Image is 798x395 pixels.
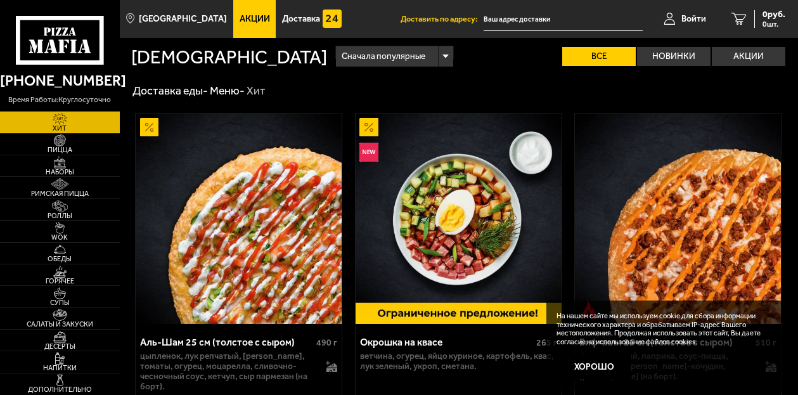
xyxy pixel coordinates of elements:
[637,47,711,66] label: Новинки
[139,15,227,23] span: [GEOGRAPHIC_DATA]
[360,337,533,349] div: Окрошка на квасе
[575,113,781,323] a: Острое блюдоБиф чили 25 см (толстое с сыром)
[323,10,342,29] img: 15daf4d41897b9f0e9f617042186c801.svg
[132,84,208,97] a: Доставка еды-
[140,118,159,137] img: Акционный
[763,20,785,28] span: 0 шт.
[562,47,636,66] label: Все
[131,48,327,67] h1: [DEMOGRAPHIC_DATA]
[484,8,643,31] input: Ваш адрес доставки
[356,113,562,323] a: АкционныйНовинкаОкрошка на квасе
[359,118,378,137] img: Акционный
[681,15,706,23] span: Войти
[140,337,313,349] div: Аль-Шам 25 см (толстое с сыром)
[360,351,557,371] p: ветчина, огурец, яйцо куриное, картофель, квас, лук зеленый, укроп, сметана.
[136,113,342,323] img: Аль-Шам 25 см (толстое с сыром)
[316,337,337,348] span: 490 г
[282,15,320,23] span: Доставка
[536,337,557,348] span: 265 г
[356,113,562,323] img: Окрошка на квасе
[247,83,266,98] div: Хит
[136,113,342,323] a: АкционныйАль-Шам 25 см (толстое с сыром)
[557,312,768,346] p: На нашем сайте мы используем cookie для сбора информации технического характера и обрабатываем IP...
[359,143,378,162] img: Новинка
[342,44,425,68] span: Сначала популярные
[575,113,781,323] img: Биф чили 25 см (толстое с сыром)
[401,15,484,23] span: Доставить по адресу:
[763,10,785,19] span: 0 руб.
[557,354,631,379] button: Хорошо
[712,47,785,66] label: Акции
[210,84,245,97] a: Меню-
[140,351,318,391] p: цыпленок, лук репчатый, [PERSON_NAME], томаты, огурец, моцарелла, сливочно-чесночный соус, кетчуп...
[240,15,270,23] span: Акции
